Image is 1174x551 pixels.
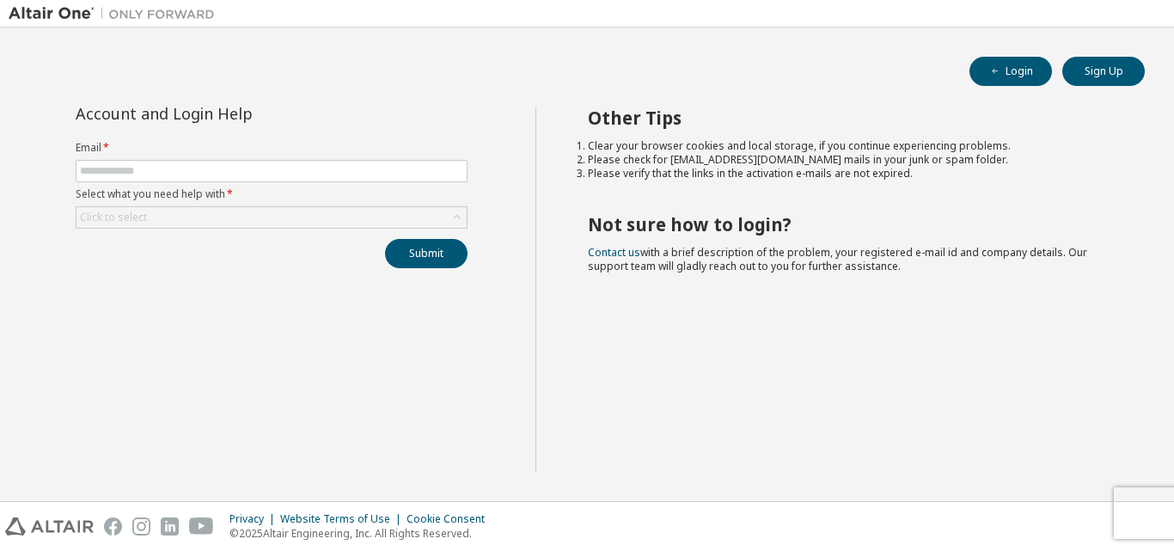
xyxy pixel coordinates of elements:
[80,211,147,224] div: Click to select
[76,107,389,120] div: Account and Login Help
[588,139,1115,153] li: Clear your browser cookies and local storage, if you continue experiencing problems.
[969,57,1052,86] button: Login
[280,512,407,526] div: Website Terms of Use
[76,187,468,201] label: Select what you need help with
[229,512,280,526] div: Privacy
[189,517,214,536] img: youtube.svg
[588,245,1087,273] span: with a brief description of the problem, your registered e-mail id and company details. Our suppo...
[9,5,223,22] img: Altair One
[588,167,1115,181] li: Please verify that the links in the activation e-mails are not expired.
[229,526,495,541] p: © 2025 Altair Engineering, Inc. All Rights Reserved.
[588,213,1115,236] h2: Not sure how to login?
[76,207,467,228] div: Click to select
[588,153,1115,167] li: Please check for [EMAIL_ADDRESS][DOMAIN_NAME] mails in your junk or spam folder.
[5,517,94,536] img: altair_logo.svg
[76,141,468,155] label: Email
[407,512,495,526] div: Cookie Consent
[1062,57,1145,86] button: Sign Up
[588,107,1115,129] h2: Other Tips
[104,517,122,536] img: facebook.svg
[588,245,640,260] a: Contact us
[385,239,468,268] button: Submit
[132,517,150,536] img: instagram.svg
[161,517,179,536] img: linkedin.svg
